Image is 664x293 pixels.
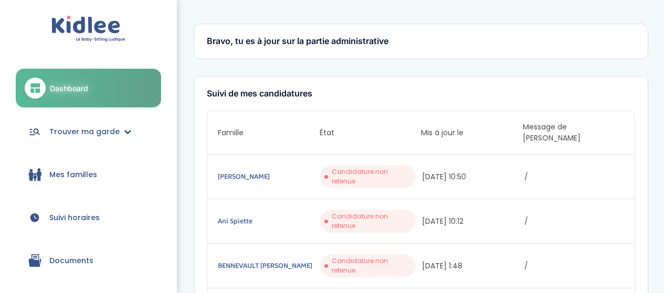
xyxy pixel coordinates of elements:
span: [DATE] 10:12 [422,216,522,227]
a: Documents [16,242,161,279]
span: / [524,171,624,182]
span: / [524,216,624,227]
a: Suivi horaires [16,199,161,236]
span: / [524,261,624,272]
span: Trouver ma garde [49,126,120,137]
a: Trouver ma garde [16,113,161,150]
span: Mis à jour le [421,127,522,138]
span: Famille [218,127,319,138]
a: [PERSON_NAME] [218,171,318,182]
span: [DATE] 10:50 [422,171,522,182]
h3: Suivi de mes candidatures [207,89,635,99]
a: BENNEVAULT [PERSON_NAME] [218,260,318,272]
span: Documents [49,255,93,266]
span: État [320,127,421,138]
span: [DATE] 1:48 [422,261,522,272]
span: Candidature non retenue [332,212,412,231]
span: Suivi horaires [49,212,100,223]
a: Dashboard [16,69,161,107]
a: Mes familles [16,156,161,193]
img: logo.svg [51,16,125,42]
a: Ani Spiette [218,215,318,227]
span: Message de [PERSON_NAME] [523,122,624,144]
h3: Bravo, tu es à jour sur la partie administrative [207,37,635,46]
span: Candidature non retenue [332,256,412,275]
span: Mes familles [49,169,97,180]
span: Dashboard [50,83,88,94]
span: Candidature non retenue [332,167,412,186]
